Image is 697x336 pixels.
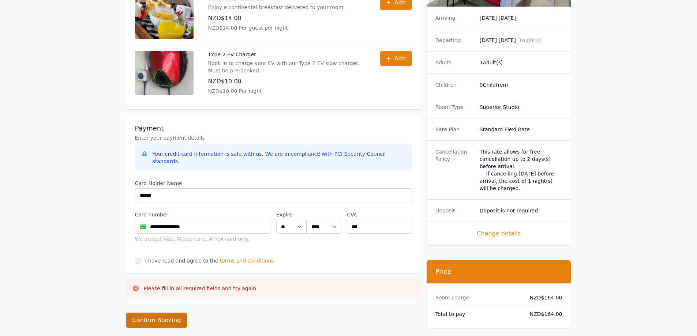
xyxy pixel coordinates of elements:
span: 1 night(s) [519,37,542,43]
dd: [DATE] [DATE] [480,14,562,22]
p: NZD$10.00 Per night [208,87,366,95]
dd: 1 Adult(s) [480,59,562,66]
p: NZD$10.00 [208,77,366,86]
button: Add [380,51,412,66]
dt: Adults [435,59,474,66]
div: We accept Visa, Mastercard, Amex card only. [135,235,271,242]
dd: Deposit is not required [480,207,562,214]
p: Book in to charge your EV with our Type 2 EV slow charger. Must be pre-booked. [208,60,366,74]
span: Add [394,54,406,63]
p: NZD$14.00 [208,14,345,23]
p: NZD$14.00 Per guest per night [208,24,345,31]
dt: Total to pay [435,310,518,318]
dd: NZD$164.00 [524,294,562,301]
label: Expire [276,211,307,218]
p: Enter your payment details [135,134,412,141]
dt: Room Type [435,103,474,111]
dt: Departing [435,37,474,44]
p: TYpe 2 EV Charger [208,51,366,58]
dt: Children [435,81,474,88]
span: Change details [435,229,562,238]
dt: Room charge [435,294,518,301]
dd: 0 Child(ren) [480,81,562,88]
dd: Superior Studio [480,103,562,111]
label: . [307,211,341,218]
dd: [DATE] [DATE] [480,37,562,44]
div: Your credit card information is safe with us. We are in compliance with PCI Security Council stan... [153,150,406,165]
button: Confirm Booking [126,313,187,328]
img: TYpe 2 EV Charger [135,51,194,95]
label: Card Holder Name [135,180,412,187]
label: I have read and agree to the [145,258,218,264]
dt: Arriving [435,14,474,22]
dd: NZD$164.00 [524,310,562,318]
div: This rate allows for free cancellation up to 2 days(s) before arrival. If cancelling [DATE] befor... [480,148,562,192]
p: Enjoy a continental breakfast delivered to your room. [208,4,345,11]
dt: Deposit [435,207,474,214]
dt: Cancellation Policy [435,148,474,192]
label: CVC [347,211,412,218]
span: terms and conditions [220,257,274,264]
dt: Rate Plan [435,126,474,133]
dd: Standard Flexi Rate [480,126,562,133]
h3: Payment [135,124,412,133]
p: Please fill in all required fields and try again. [144,285,258,292]
label: Card number [135,211,271,218]
h3: Price [435,267,562,276]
